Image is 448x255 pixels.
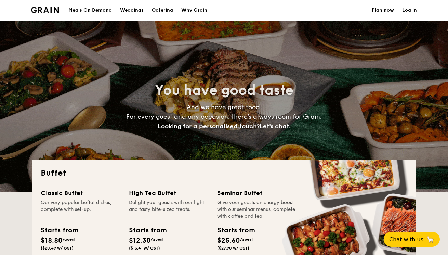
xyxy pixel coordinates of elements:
span: $18.80 [41,237,63,245]
span: ($13.41 w/ GST) [129,246,160,251]
div: Give your guests an energy boost with our seminar menus, complete with coffee and tea. [217,199,297,220]
span: Looking for a personalised touch? [158,123,260,130]
button: Chat with us🦙 [384,232,440,247]
span: Chat with us [389,236,423,243]
span: /guest [240,237,253,242]
div: Seminar Buffet [217,188,297,198]
div: Starts from [129,225,166,235]
a: Logotype [31,7,59,13]
span: /guest [63,237,76,242]
span: And we have great food. For every guest and any occasion, there’s always room for Grain. [126,103,322,130]
span: $25.60 [217,237,240,245]
div: Our very popular buffet dishes, complete with set-up. [41,199,121,220]
span: Let's chat. [260,123,291,130]
span: 🦙 [426,235,434,243]
div: Starts from [41,225,78,235]
div: Delight your guests with our light and tasty bite-sized treats. [129,199,209,220]
img: Grain [31,7,59,13]
h2: Buffet [41,168,407,179]
div: Classic Buffet [41,188,121,198]
span: $12.30 [129,237,151,245]
span: ($27.90 w/ GST) [217,246,249,251]
span: /guest [151,237,164,242]
div: Starts from [217,225,254,235]
span: You have good taste [155,82,293,99]
div: High Tea Buffet [129,188,209,198]
span: ($20.49 w/ GST) [41,246,74,251]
